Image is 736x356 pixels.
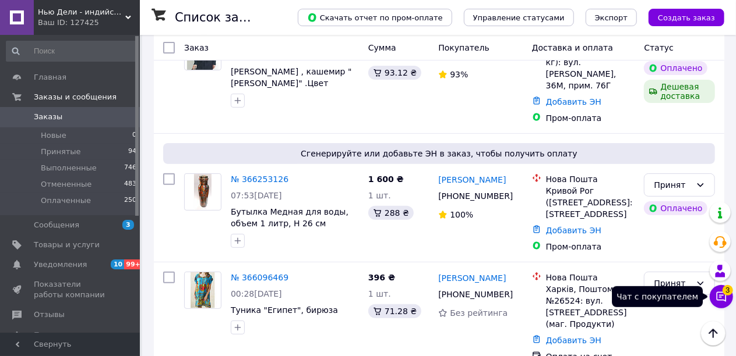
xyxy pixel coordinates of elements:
[723,285,733,296] span: 3
[34,279,108,300] span: Показатели работы компании
[41,147,81,157] span: Принятые
[368,191,391,200] span: 1 шт.
[231,191,282,200] span: 07:53[DATE]
[38,17,140,28] div: Ваш ID: 127425
[644,201,707,215] div: Оплачено
[231,207,348,228] a: Бутылка Медная для воды, объем 1 литр, Н 26 см
[184,272,221,309] a: Фото товару
[436,286,513,302] div: [PHONE_NUMBER]
[231,305,338,315] a: Туника "Египет", бирюза
[436,188,513,204] div: [PHONE_NUMBER]
[546,226,601,235] a: Добавить ЭН
[612,286,703,307] div: Чат с покупателем
[124,195,136,206] span: 250
[187,272,218,308] img: Фото товару
[128,147,136,157] span: 94
[710,285,733,308] button: Чат с покупателем3
[124,259,143,269] span: 99+
[473,13,565,22] span: Управление статусами
[175,10,275,24] h1: Список заказов
[34,220,79,230] span: Сообщения
[34,309,65,320] span: Отзывы
[368,273,395,282] span: 396 ₴
[41,179,91,190] span: Отмененные
[6,41,138,62] input: Поиск
[124,163,136,173] span: 746
[368,304,421,318] div: 71.28 ₴
[132,130,136,141] span: 0
[658,13,715,22] span: Создать заказ
[34,92,117,102] span: Заказы и сообщения
[450,308,508,318] span: Без рейтинга
[701,321,726,346] button: Наверх
[231,175,288,184] a: № 366253126
[595,13,628,22] span: Экспорт
[546,336,601,345] a: Добавить ЭН
[450,210,473,219] span: 100%
[194,174,211,210] img: Фото товару
[307,12,443,23] span: Скачать отчет по пром-оплате
[111,259,124,269] span: 10
[41,130,66,141] span: Новые
[41,195,91,206] span: Оплаченные
[438,174,506,186] a: [PERSON_NAME]
[368,66,421,80] div: 93.12 ₴
[586,9,637,26] button: Экспорт
[34,259,87,270] span: Уведомления
[368,289,391,298] span: 1 шт.
[644,61,707,75] div: Оплачено
[168,148,710,159] span: Сгенерируйте или добавьте ЭН в заказ, чтобы получить оплату
[122,220,134,230] span: 3
[450,70,468,79] span: 93%
[34,72,66,83] span: Главная
[34,112,62,122] span: Заказы
[637,12,724,22] a: Создать заказ
[644,80,715,103] div: Дешевая доставка
[464,9,574,26] button: Управление статусами
[231,273,288,282] a: № 366096469
[124,179,136,190] span: 483
[654,179,691,191] div: Принят
[546,185,635,220] div: Кривой Рог ([STREET_ADDRESS]: [STREET_ADDRESS]
[368,175,404,184] span: 1 600 ₴
[231,289,282,298] span: 00:28[DATE]
[34,330,82,340] span: Покупатели
[546,112,635,124] div: Пром-оплата
[438,272,506,284] a: [PERSON_NAME]
[298,9,452,26] button: Скачать отчет по пром-оплате
[649,9,724,26] button: Создать заказ
[34,240,100,250] span: Товары и услуги
[38,7,125,17] span: Нью Дели - индийский магазин
[546,45,635,91] div: Дніпро, №101 (до 30 кг): вул. [PERSON_NAME], 36М, прим. 76Г
[546,272,635,283] div: Нова Пошта
[546,97,601,106] a: Добавить ЭН
[184,43,209,52] span: Заказ
[41,163,97,173] span: Выполненные
[654,277,691,290] div: Принят
[184,173,221,211] a: Фото товару
[546,241,635,252] div: Пром-оплата
[368,206,414,220] div: 288 ₴
[231,67,352,99] a: [PERSON_NAME] , кашемир "[PERSON_NAME]" .Цвет черный, Размеры: 50, 54 рр
[546,173,635,185] div: Нова Пошта
[546,283,635,330] div: Харків, Поштомат №26524: вул. [STREET_ADDRESS] (маг. Продукти)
